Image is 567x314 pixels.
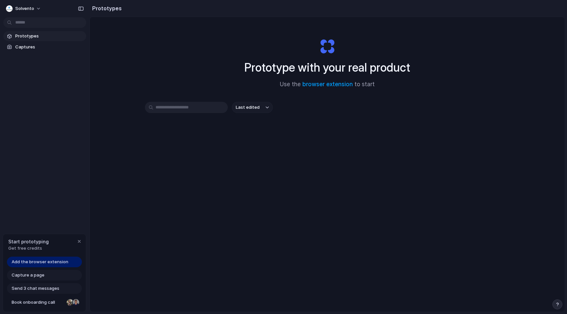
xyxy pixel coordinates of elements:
span: Send 3 chat messages [12,285,59,292]
span: Use the to start [280,80,375,89]
span: Book onboarding call [12,299,64,306]
span: Captures [15,44,84,50]
a: browser extension [302,81,353,88]
a: Add the browser extension [7,257,82,267]
h1: Prototype with your real product [244,59,410,76]
a: Book onboarding call [7,297,82,308]
span: Start prototyping [8,238,49,245]
span: Solvento [15,5,34,12]
a: Captures [3,42,86,52]
span: Capture a page [12,272,44,279]
button: Solvento [3,3,44,14]
span: Prototypes [15,33,84,39]
a: Prototypes [3,31,86,41]
span: Last edited [236,104,260,111]
div: Nicole Kubica [66,298,74,306]
button: Last edited [232,102,273,113]
span: Add the browser extension [12,259,68,265]
div: Christian Iacullo [72,298,80,306]
span: Get free credits [8,245,49,252]
h2: Prototypes [90,4,122,12]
